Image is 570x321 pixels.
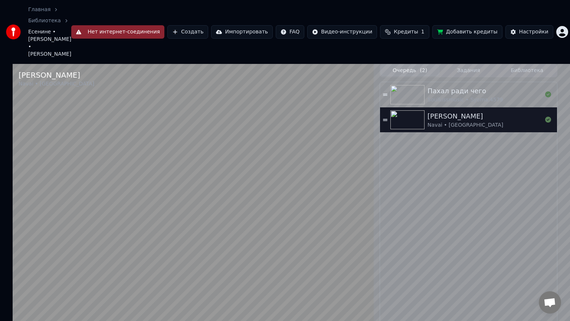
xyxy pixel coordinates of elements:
button: Кредиты1 [380,25,429,39]
button: Настройки [505,25,553,39]
a: Главная [28,6,50,13]
div: Navai • [GEOGRAPHIC_DATA] [19,80,94,88]
button: Добавить кредиты [432,25,502,39]
a: Библиотека [28,17,61,25]
nav: breadcrumb [28,6,71,58]
button: Импортировать [211,25,273,39]
div: Открытый чат [539,291,561,314]
div: Пахал ради чего [427,86,503,96]
span: Кредиты [394,28,418,36]
div: [PERSON_NAME] [19,70,94,80]
div: Navai • [GEOGRAPHIC_DATA] [427,121,503,129]
button: Создать [167,25,208,39]
button: Библиотека [498,65,556,76]
div: Настройки [519,28,548,36]
div: Soulkissmusic • Syoma.4579 [427,96,503,104]
button: Нет интернет-соединения [71,25,164,39]
span: Есенине • [PERSON_NAME] • [PERSON_NAME] [28,28,71,58]
button: Задания [439,65,498,76]
button: Видео-инструкции [307,25,377,39]
span: 1 [421,28,425,36]
button: FAQ [276,25,304,39]
button: Очередь [381,65,439,76]
span: ( 2 ) [420,67,427,74]
img: youka [6,25,21,39]
div: [PERSON_NAME] [427,111,503,121]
